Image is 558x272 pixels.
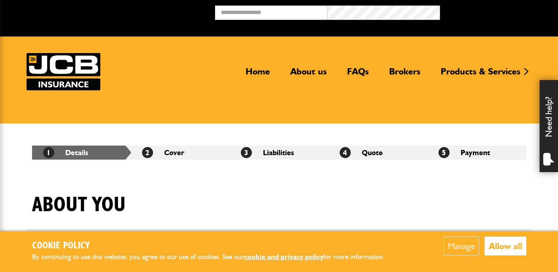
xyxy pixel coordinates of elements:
[230,146,329,160] li: Liabilities
[329,146,427,160] li: Quote
[342,66,374,83] a: FAQs
[285,66,332,83] a: About us
[444,237,479,255] button: Manage
[384,66,426,83] a: Brokers
[340,147,351,158] span: 4
[439,147,450,158] span: 5
[32,240,397,252] h2: Cookie Policy
[131,146,230,160] li: Cover
[27,53,100,90] img: JCB Insurance Services logo
[244,252,323,261] a: cookie and privacy policy
[440,6,552,17] button: Broker Login
[32,251,397,263] p: By continuing to use this website, you agree to our use of cookies. See our for more information.
[485,237,526,255] button: Allow all
[43,147,54,158] span: 1
[427,146,526,160] li: Payment
[240,66,275,83] a: Home
[540,80,558,172] div: Need help?
[32,146,131,160] li: Details
[27,53,100,90] a: JCB Insurance Services
[435,66,526,83] a: Products & Services
[241,147,252,158] span: 3
[142,147,153,158] span: 2
[32,193,126,217] h1: About you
